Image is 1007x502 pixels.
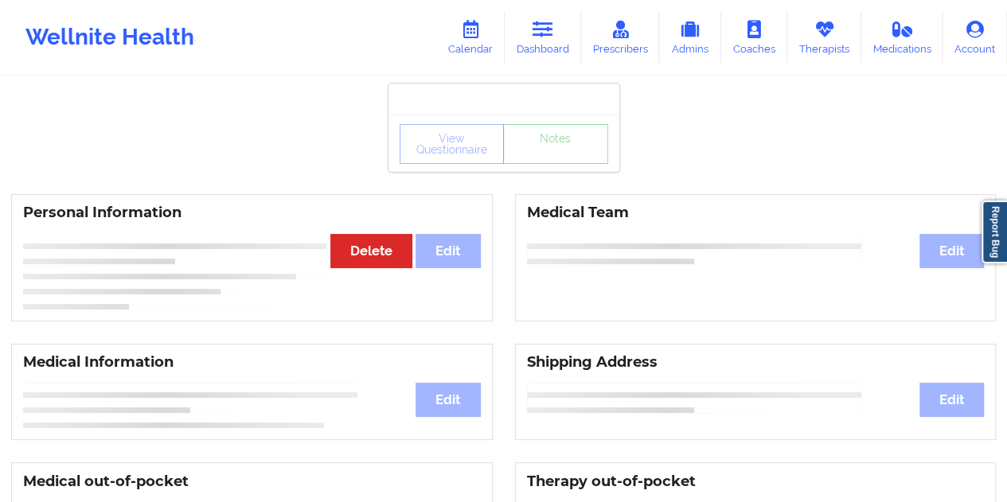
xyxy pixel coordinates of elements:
h3: Medical out-of-pocket [23,473,481,491]
h3: Personal Information [23,204,481,222]
a: Prescribers [581,11,660,64]
h3: Therapy out-of-pocket [527,473,985,491]
a: Report Bug [982,200,1007,263]
h3: Medical Information [23,353,481,372]
a: Dashboard [505,11,581,64]
h3: Shipping Address [527,353,985,372]
a: Therapists [787,11,861,64]
a: Calendar [436,11,505,64]
h3: Medical Team [527,204,985,222]
a: Coaches [721,11,787,64]
a: Admins [659,11,721,64]
button: Delete [330,234,412,268]
a: Medications [861,11,943,64]
a: Account [943,11,1007,64]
